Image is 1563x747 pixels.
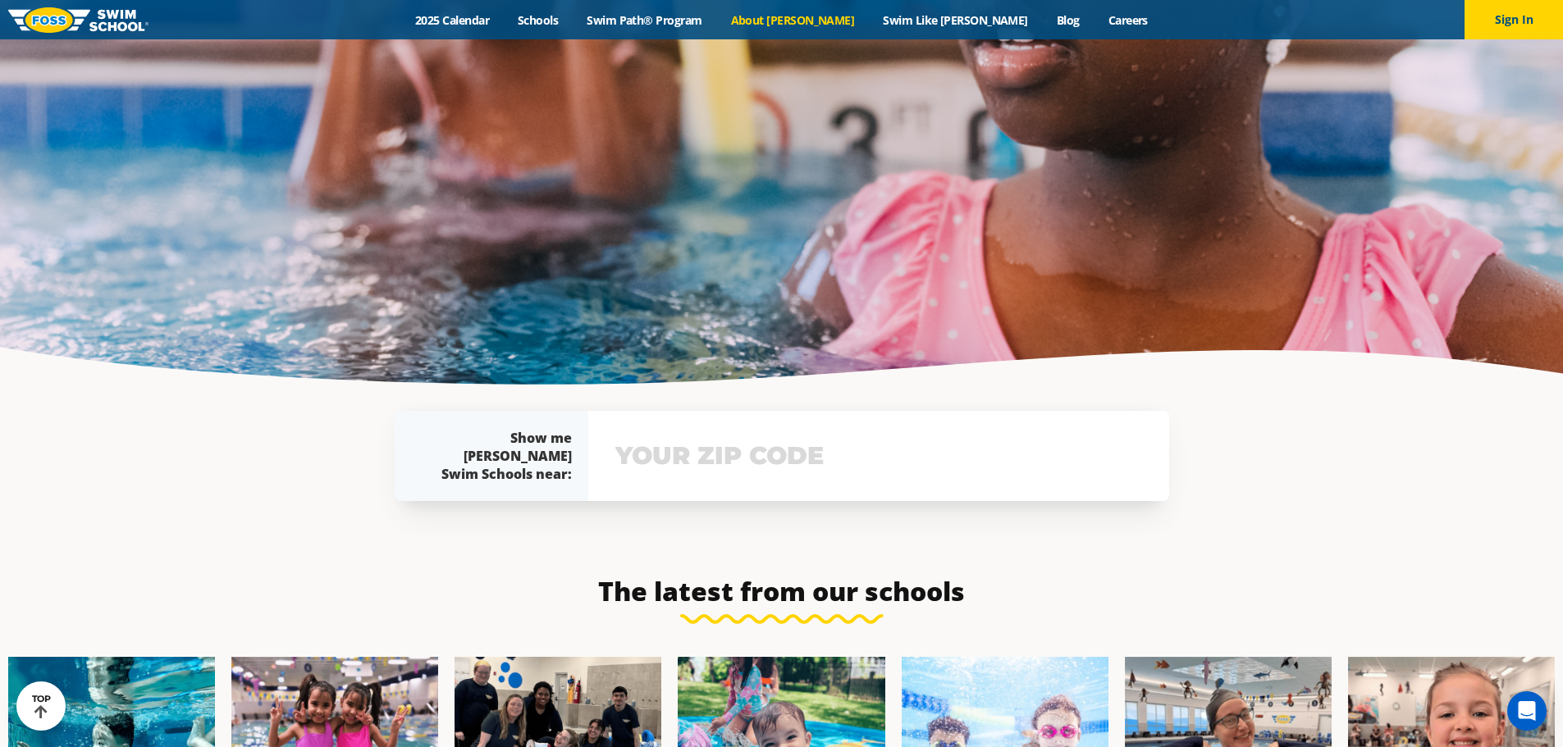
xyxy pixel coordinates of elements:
[1042,12,1094,28] a: Blog
[8,7,149,33] img: FOSS Swim School Logo
[611,432,1146,480] input: YOUR ZIP CODE
[1094,12,1162,28] a: Careers
[716,12,869,28] a: About [PERSON_NAME]
[32,694,51,719] div: TOP
[573,12,716,28] a: Swim Path® Program
[401,12,504,28] a: 2025 Calendar
[1507,691,1547,731] div: Open Intercom Messenger
[869,12,1043,28] a: Swim Like [PERSON_NAME]
[504,12,573,28] a: Schools
[427,429,572,483] div: Show me [PERSON_NAME] Swim Schools near:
